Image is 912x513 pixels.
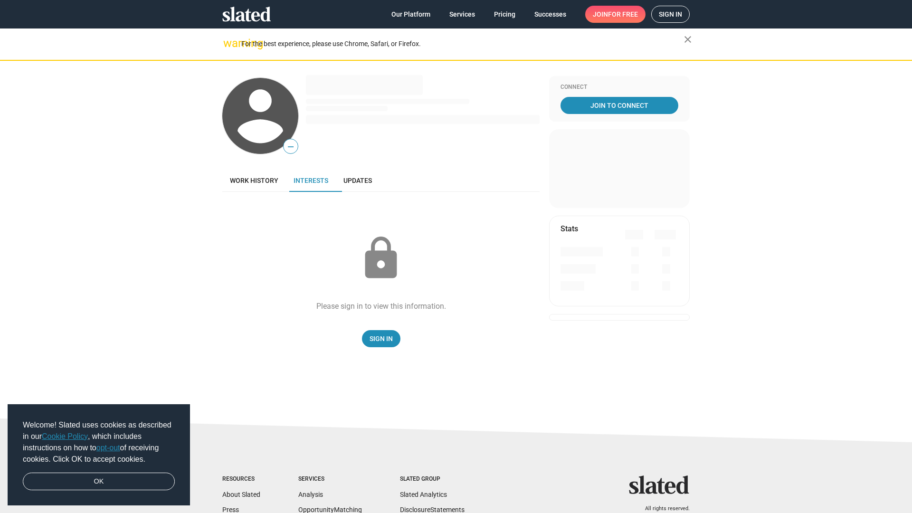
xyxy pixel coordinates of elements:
a: Sign in [651,6,690,23]
span: Join [593,6,638,23]
a: dismiss cookie message [23,473,175,491]
span: Work history [230,177,278,184]
div: Slated Group [400,475,465,483]
div: For the best experience, please use Chrome, Safari, or Firefox. [241,38,684,50]
a: opt-out [96,444,120,452]
mat-icon: close [682,34,693,45]
span: Welcome! Slated uses cookies as described in our , which includes instructions on how to of recei... [23,419,175,465]
a: Successes [527,6,574,23]
span: Successes [534,6,566,23]
a: About Slated [222,491,260,498]
span: Updates [343,177,372,184]
span: Sign in [659,6,682,22]
a: Services [442,6,483,23]
span: Sign In [370,330,393,347]
div: Services [298,475,362,483]
a: Joinfor free [585,6,646,23]
mat-card-title: Stats [560,224,578,234]
span: — [284,141,298,153]
span: Our Platform [391,6,430,23]
span: Services [449,6,475,23]
div: Please sign in to view this information. [316,301,446,311]
mat-icon: lock [357,235,405,282]
a: Interests [286,169,336,192]
span: Interests [294,177,328,184]
a: Our Platform [384,6,438,23]
a: Join To Connect [560,97,678,114]
a: Work history [222,169,286,192]
a: Analysis [298,491,323,498]
div: Resources [222,475,260,483]
a: Cookie Policy [42,432,88,440]
div: Connect [560,84,678,91]
span: Join To Connect [562,97,676,114]
div: cookieconsent [8,404,190,506]
span: for free [608,6,638,23]
a: Sign In [362,330,400,347]
a: Pricing [486,6,523,23]
span: Pricing [494,6,515,23]
a: Slated Analytics [400,491,447,498]
mat-icon: warning [223,38,235,49]
a: Updates [336,169,380,192]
